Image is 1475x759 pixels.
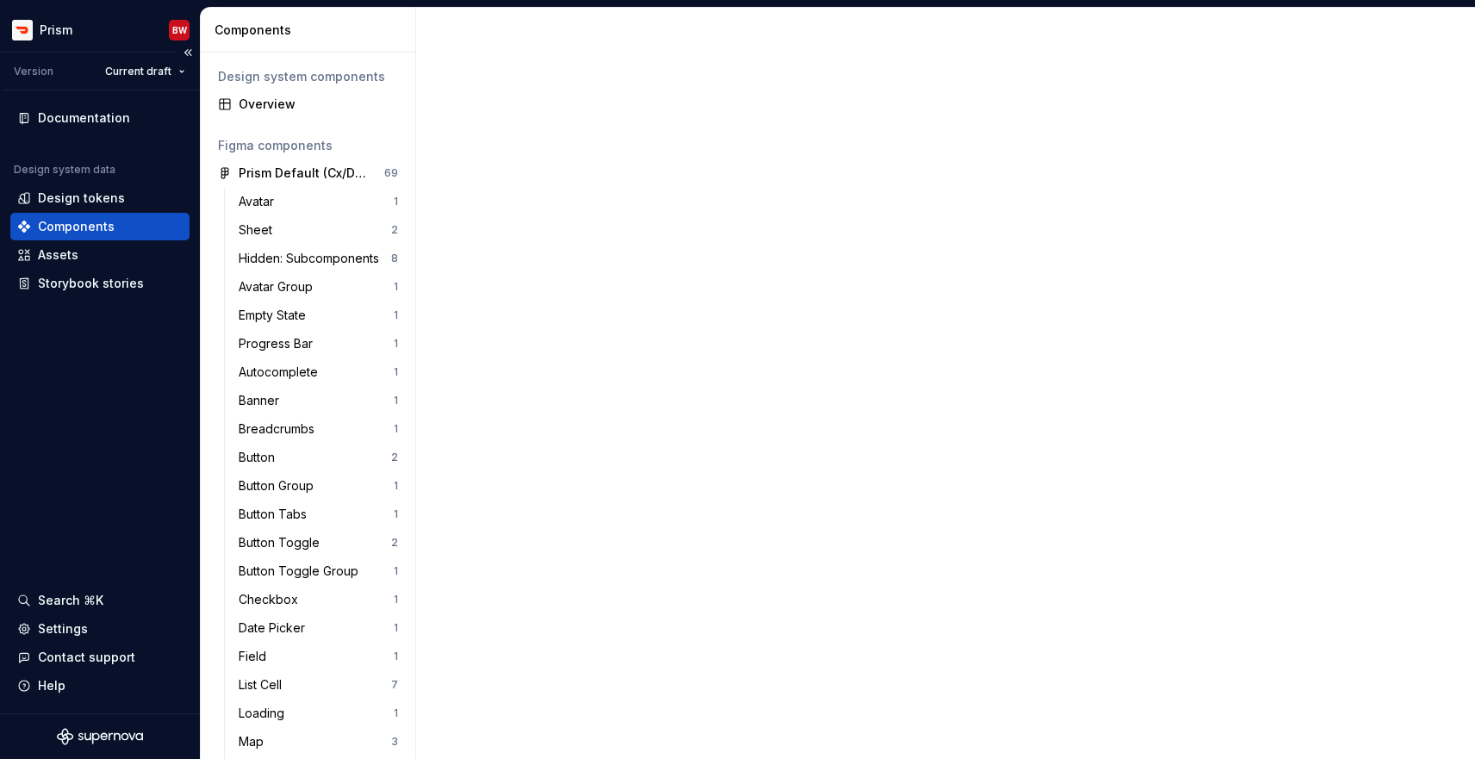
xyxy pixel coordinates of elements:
div: Contact support [38,649,135,666]
div: Components [215,22,408,39]
div: 1 [394,706,398,720]
div: 7 [391,678,398,692]
div: 1 [394,593,398,607]
a: Storybook stories [10,270,190,297]
a: Prism Default (Cx/Dx): Components (2.0)69 [211,159,405,187]
a: Autocomplete1 [232,358,405,386]
a: Button2 [232,444,405,471]
a: Button Toggle2 [232,529,405,557]
div: Sheet [239,221,279,239]
button: Current draft [97,59,193,84]
div: 1 [394,365,398,379]
div: 1 [394,650,398,663]
div: 1 [394,422,398,436]
div: 1 [394,394,398,407]
div: 1 [394,621,398,635]
div: Button Toggle [239,534,327,551]
a: Button Tabs1 [232,501,405,528]
div: List Cell [239,676,289,694]
div: BW [172,23,187,37]
div: 1 [394,280,398,294]
button: PrismBW [3,11,196,48]
div: Prism Default (Cx/Dx): Components (2.0) [239,165,367,182]
div: 69 [384,166,398,180]
a: Settings [10,615,190,643]
a: Components [10,213,190,240]
div: Progress Bar [239,335,320,352]
div: 8 [391,252,398,265]
div: Overview [239,96,398,113]
div: 2 [391,536,398,550]
a: Hidden: Subcomponents8 [232,245,405,272]
div: Banner [239,392,286,409]
div: 1 [394,564,398,578]
div: 1 [394,195,398,208]
a: Avatar1 [232,188,405,215]
div: Documentation [38,109,130,127]
div: 2 [391,223,398,237]
a: Button Group1 [232,472,405,500]
div: Button Tabs [239,506,314,523]
div: Button [239,449,282,466]
a: Overview [211,90,405,118]
a: Field1 [232,643,405,670]
div: Design tokens [38,190,125,207]
div: Map [239,733,271,750]
a: Empty State1 [232,302,405,329]
a: List Cell7 [232,671,405,699]
a: Date Picker1 [232,614,405,642]
a: Loading1 [232,700,405,727]
a: Button Toggle Group1 [232,557,405,585]
div: Date Picker [239,619,312,637]
a: Avatar Group1 [232,273,405,301]
a: Map3 [232,728,405,756]
div: Design system data [14,163,115,177]
button: Collapse sidebar [176,40,200,65]
a: Checkbox1 [232,586,405,613]
div: Settings [38,620,88,638]
div: Checkbox [239,591,305,608]
a: Sheet2 [232,216,405,244]
div: 2 [391,451,398,464]
div: Button Group [239,477,321,495]
div: 1 [394,308,398,322]
div: Assets [38,246,78,264]
div: Empty State [239,307,313,324]
a: Breadcrumbs1 [232,415,405,443]
div: Loading [239,705,291,722]
div: 1 [394,337,398,351]
div: Storybook stories [38,275,144,292]
button: Help [10,672,190,700]
img: bd52d190-91a7-4889-9e90-eccda45865b1.png [12,20,33,40]
div: Prism [40,22,72,39]
a: Design tokens [10,184,190,212]
a: Banner1 [232,387,405,414]
div: Button Toggle Group [239,563,365,580]
div: 1 [394,479,398,493]
span: Current draft [105,65,171,78]
div: Figma components [218,137,398,154]
div: Components [38,218,115,235]
a: Progress Bar1 [232,330,405,358]
div: 3 [391,735,398,749]
a: Documentation [10,104,190,132]
button: Search ⌘K [10,587,190,614]
div: Search ⌘K [38,592,103,609]
div: Version [14,65,53,78]
div: Design system components [218,68,398,85]
div: Help [38,677,65,694]
svg: Supernova Logo [57,728,143,745]
div: Autocomplete [239,364,325,381]
div: Hidden: Subcomponents [239,250,386,267]
div: Field [239,648,273,665]
button: Contact support [10,644,190,671]
div: Avatar Group [239,278,320,296]
div: Avatar [239,193,281,210]
div: 1 [394,507,398,521]
div: Breadcrumbs [239,420,321,438]
a: Assets [10,241,190,269]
